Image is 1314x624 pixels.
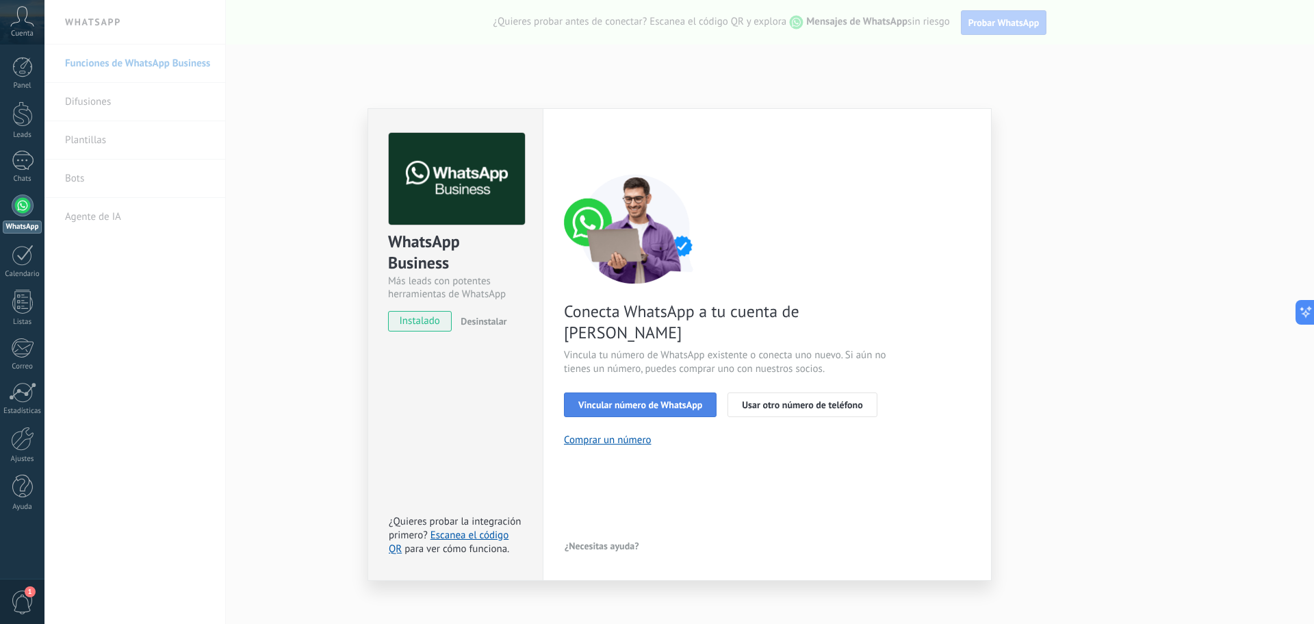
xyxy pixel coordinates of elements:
[388,275,523,301] div: Más leads con potentes herramientas de WhatsApp
[564,174,708,284] img: connect number
[389,133,525,225] img: logo_main.png
[3,318,42,327] div: Listas
[564,349,890,376] span: Vincula tu número de WhatsApp existente o conecta uno nuevo. Si aún no tienes un número, puedes c...
[3,82,42,90] div: Panel
[578,400,702,410] span: Vincular número de WhatsApp
[404,542,509,556] span: para ver cómo funciona.
[389,311,451,332] span: instalado
[25,586,36,597] span: 1
[389,515,521,542] span: ¿Quieres probar la integración primero?
[3,455,42,464] div: Ajustes
[389,529,508,556] a: Escanea el código QR
[564,434,652,447] button: Comprar un número
[455,311,506,332] button: Desinstalar
[3,503,42,512] div: Ayuda
[3,175,42,184] div: Chats
[564,536,640,556] button: ¿Necesitas ayuda?
[565,541,639,551] span: ¿Necesitas ayuda?
[388,231,523,275] div: WhatsApp Business
[564,301,890,343] span: Conecta WhatsApp a tu cuenta de [PERSON_NAME]
[727,392,877,417] button: Usar otro número de teléfono
[3,131,42,140] div: Leads
[3,270,42,279] div: Calendario
[564,392,717,417] button: Vincular número de WhatsApp
[3,407,42,416] div: Estadísticas
[742,400,862,410] span: Usar otro número de teléfono
[3,221,42,234] div: WhatsApp
[461,315,506,327] span: Desinstalar
[3,362,42,371] div: Correo
[11,29,34,38] span: Cuenta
